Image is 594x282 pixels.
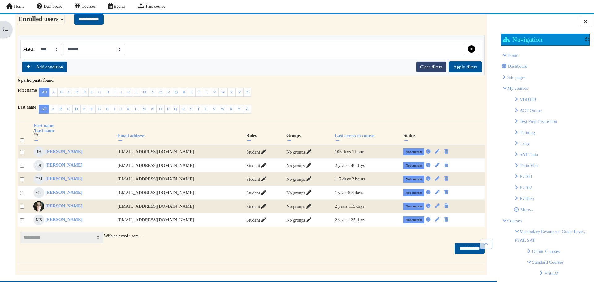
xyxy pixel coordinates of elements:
[125,88,133,97] a: K
[306,204,311,209] i: Edit groups for "Donna Ross"
[434,176,440,181] i: Edit enrolment
[103,233,143,240] label: With selected users...
[515,229,585,243] span: Vocabulary Resources: Grade Level, PSAT, SAT
[118,88,125,97] a: J
[285,122,334,145] th: Groups
[334,213,402,227] td: 2 years 125 days
[532,249,560,254] span: Online Courses
[425,176,433,181] a: Manual enrolments
[243,105,251,114] a: Z
[261,176,266,181] i: Cassandra Maldonado's role assignments
[246,190,268,195] a: Student
[164,105,172,114] a: P
[444,190,449,194] i: Unenrol
[515,95,588,104] li: VBD100
[218,105,227,114] a: W
[425,176,431,181] i: Manual enrolments
[72,105,81,114] a: D
[39,88,49,97] a: All
[33,187,44,198] span: Cheryl Pinkston
[18,88,37,102] span: First name
[140,88,149,97] a: M
[334,145,402,159] td: 105 days 1 hour
[116,145,245,159] td: [EMAIL_ADDRESS][DOMAIN_NAME]
[118,133,244,138] a: Email address
[195,105,202,114] a: T
[514,207,533,212] a: More...
[306,149,311,154] i: Edit groups for "Jenifer Hill"
[261,149,266,154] i: Jenifer Hill's role assignments
[444,176,449,181] i: Unenrol
[81,4,95,9] span: Courses
[65,88,73,97] a: C
[444,149,449,154] i: Unenrol
[140,105,148,114] a: M
[210,105,218,114] a: V
[403,138,411,143] a: Hide Status
[33,215,82,225] a: Mariah Shelton[PERSON_NAME]
[112,88,118,97] a: I
[434,176,442,181] a: Edit enrolment
[403,148,424,155] span: Not current
[335,138,343,143] a: Hide Last access to course
[33,138,41,143] a: Hide Full name
[243,88,251,97] a: Z
[515,172,588,181] li: EvT03
[203,88,211,97] a: U
[444,204,449,208] i: Unenrol
[520,196,534,201] a: EvTheo
[286,163,314,168] a: No groups
[116,200,245,213] td: [EMAIL_ADDRESS][DOMAIN_NAME]
[246,163,268,168] a: Student
[444,217,452,222] a: Unenrol
[334,159,402,172] td: 2 years 146 days
[425,217,431,222] i: Manual enrolments
[211,88,219,97] a: V
[124,105,132,114] a: K
[520,152,538,157] a: SAT Train
[104,88,112,97] a: H
[403,189,424,196] span: Not current
[73,88,81,97] a: D
[532,260,563,265] span: Standard Courses
[515,194,588,203] li: EvTheo
[425,217,433,222] a: Manual enrolments
[172,105,180,114] a: Q
[286,150,314,154] a: No groups
[286,177,314,182] a: No groups
[507,75,526,80] span: Knowsys Educational Services LLC
[286,204,314,209] a: No groups
[33,123,115,128] a: First name
[515,161,588,170] li: Train Vids
[515,150,588,159] li: SAT Train
[520,174,532,179] a: EvT03
[434,163,440,167] i: Edit enrolment
[246,150,268,154] a: Student
[32,64,63,69] span: Add condition
[520,97,536,102] a: VBD100
[118,105,124,114] a: J
[57,105,65,114] a: B
[33,146,82,157] a: Jenifer Hill[PERSON_NAME]
[434,190,442,195] a: Edit enrolment
[444,190,452,195] a: Unenrol
[503,36,543,43] h2: Navigation
[235,105,243,114] a: Y
[116,213,245,227] td: [EMAIL_ADDRESS][DOMAIN_NAME]
[434,149,440,154] i: Edit enrolment
[95,105,104,114] a: G
[33,146,44,157] span: Jenifer Hill
[195,88,203,97] a: T
[44,4,62,9] span: Dashboard
[520,108,542,113] a: ACT Online
[132,105,140,114] a: L
[33,215,44,225] span: Mariah Shelton
[88,88,96,97] a: F
[116,172,245,186] td: [EMAIL_ADDRESS][DOMAIN_NAME]
[149,88,157,97] a: N
[39,105,49,114] a: All
[502,73,588,82] li: Knowsys Educational Services LLC
[334,186,402,200] td: 1 year 308 days
[434,149,442,154] a: Edit enrolment
[227,88,236,97] a: X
